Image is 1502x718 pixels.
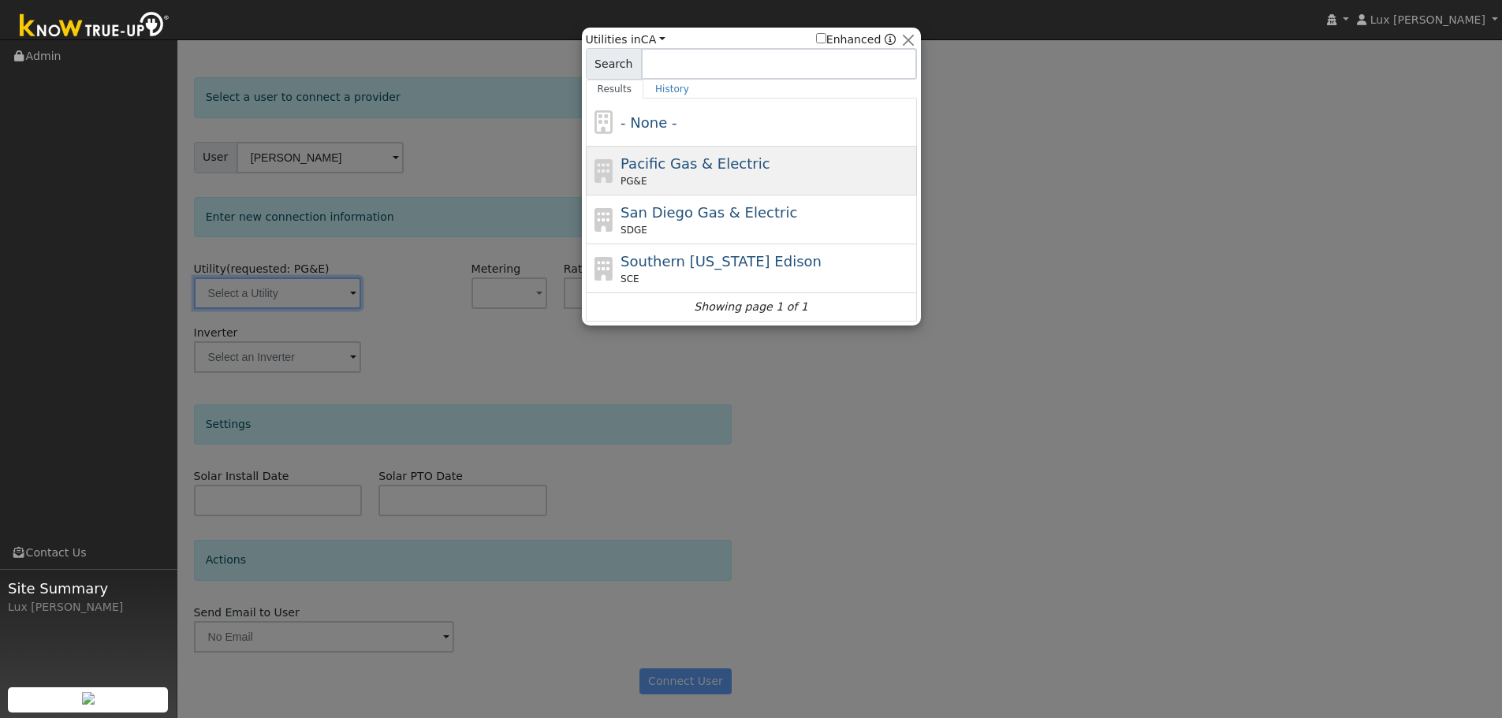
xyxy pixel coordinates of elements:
span: Search [586,48,642,80]
img: retrieve [82,692,95,705]
span: SCE [621,272,639,286]
a: Enhanced Providers [885,33,896,46]
a: History [643,80,701,99]
span: Pacific Gas & Electric [621,155,770,172]
div: Lux [PERSON_NAME] [8,599,169,616]
a: Results [586,80,644,99]
span: Site Summary [8,578,169,599]
span: Lux [PERSON_NAME] [1370,13,1485,26]
span: SDGE [621,223,647,237]
span: Southern [US_STATE] Edison [621,253,822,270]
a: CA [641,33,665,46]
span: Show enhanced providers [816,32,896,48]
label: Enhanced [816,32,881,48]
span: Utilities in [586,32,665,48]
span: San Diego Gas & Electric [621,204,797,221]
span: - None - [621,114,676,131]
img: Know True-Up [12,9,177,44]
span: PG&E [621,174,647,188]
input: Enhanced [816,33,826,43]
i: Showing page 1 of 1 [694,299,807,315]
